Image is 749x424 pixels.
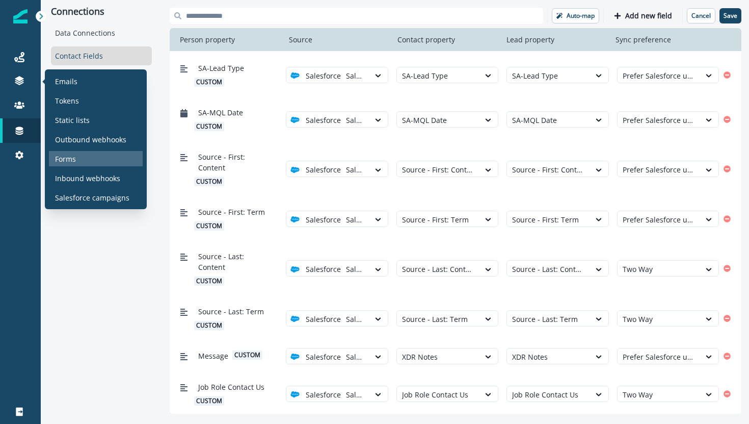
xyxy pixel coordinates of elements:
div: Contact Fields [51,46,152,65]
button: Remove [719,112,735,127]
p: Person property [176,34,239,45]
p: Salesforce [306,352,341,362]
p: Lead property [502,34,558,45]
p: Salesforce [306,314,341,325]
span: custom [194,122,224,131]
button: Auto-map [552,8,599,23]
p: Save [724,12,737,19]
p: Tokens [55,95,79,106]
p: Forms [55,154,76,164]
a: Forms [49,151,143,166]
button: Remove [719,348,735,364]
button: Remove [719,67,735,83]
span: SA-MQL Date [198,107,243,118]
a: Salesforce campaigns [49,190,143,205]
img: salesforce [290,165,300,174]
a: Inbound webhooks [49,170,143,186]
button: Remove [719,261,735,276]
p: Static lists [55,115,90,126]
p: Contact property [393,34,459,45]
p: Connections [51,6,152,17]
span: Source - Last: Content [198,251,267,272]
p: Source [285,34,316,45]
span: custom [194,321,224,330]
span: Source - Last: Term [198,306,264,317]
p: Salesforce [306,70,341,81]
span: custom [194,221,224,231]
img: salesforce [290,71,300,80]
button: Add new field [608,8,678,23]
p: Outbound webhooks [55,134,126,145]
button: Save [719,8,741,23]
span: Source - First: Content [198,152,267,173]
span: Source - First: Term [198,207,265,217]
img: salesforce [290,352,300,361]
p: Cancel [691,12,711,19]
button: Remove [719,386,735,402]
a: Tokens [49,93,143,108]
span: Message [198,351,228,361]
button: Remove [719,211,735,227]
p: Salesforce campaigns [55,192,129,203]
span: custom [194,78,224,87]
button: Remove [719,311,735,326]
img: salesforce [290,390,300,399]
p: Sync preference [611,34,675,45]
p: Salesforce [306,115,341,126]
p: Auto-map [567,12,595,19]
span: custom [232,351,262,360]
span: custom [194,396,224,406]
a: Static lists [49,112,143,128]
span: SA-Lead Type [198,63,244,73]
span: custom [194,277,224,286]
a: Outbound webhooks [49,132,143,147]
span: Job Role Contact Us [198,382,264,392]
button: Cancel [687,8,715,23]
img: salesforce [290,115,300,124]
p: Emails [55,76,77,87]
button: Remove [719,161,735,177]
p: Salesforce [306,214,341,225]
span: custom [194,177,224,186]
div: Data Connections [51,23,152,42]
p: Salesforce [306,389,341,400]
p: Salesforce [306,264,341,275]
img: salesforce [290,314,300,323]
p: Add new field [625,12,672,20]
img: Inflection [13,9,28,23]
p: Salesforce [306,164,341,175]
p: Inbound webhooks [55,173,120,184]
img: salesforce [290,215,300,224]
img: salesforce [290,265,300,274]
a: Emails [49,73,143,89]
